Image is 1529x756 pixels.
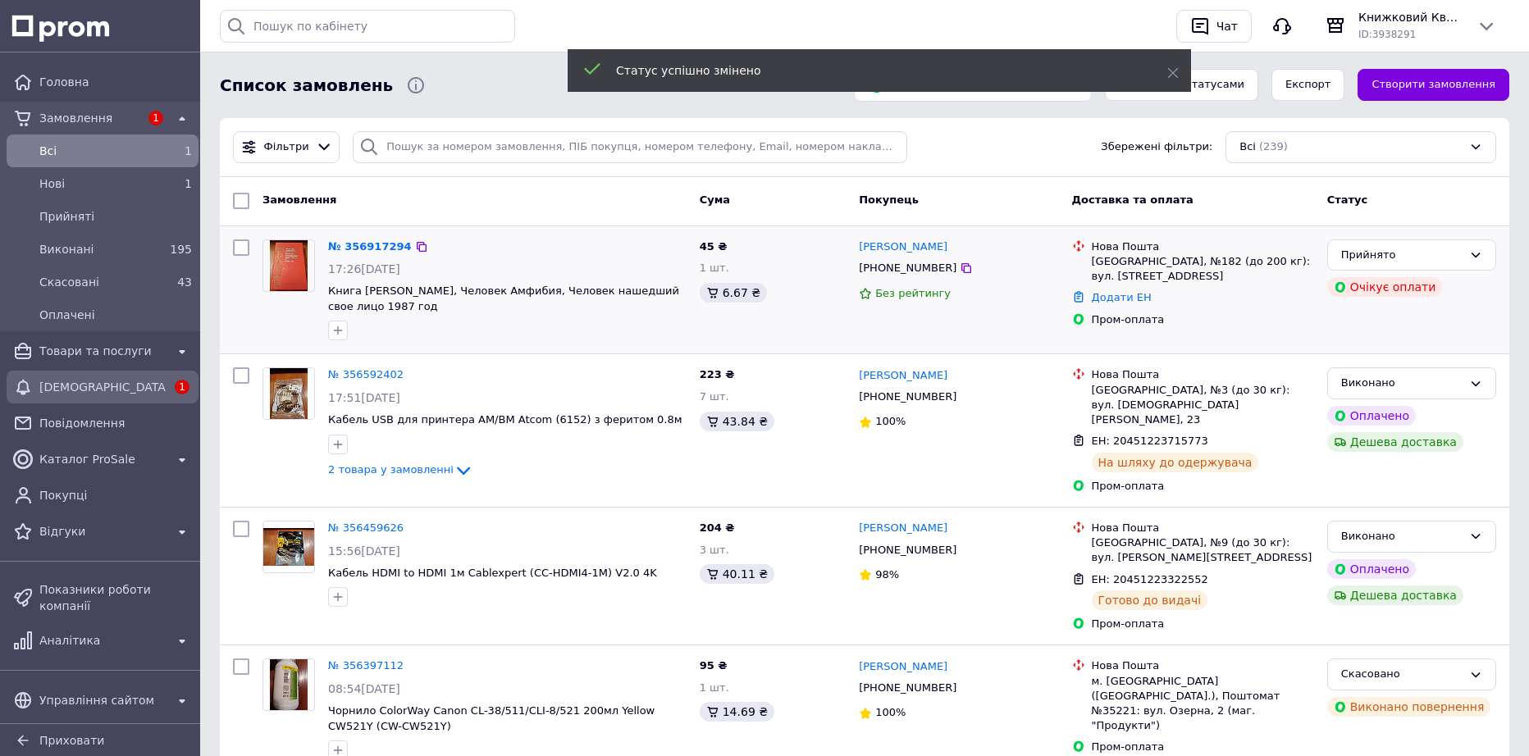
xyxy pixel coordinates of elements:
div: Пром-оплата [1092,312,1314,327]
a: Кабель HDMI to HDMI 1м Cablexpert (CC-HDMI4-1M) V2.0 4K [328,567,657,579]
span: 1 [148,111,163,125]
span: 08:54[DATE] [328,682,400,695]
div: Виконано [1341,375,1463,392]
a: Створити замовлення [1358,69,1509,101]
span: Список замовлень [220,74,393,98]
span: Всі [1239,139,1256,155]
img: Фото товару [270,240,308,291]
div: Оплачено [1327,406,1416,426]
a: № 356917294 [328,240,412,253]
div: [GEOGRAPHIC_DATA], №182 (до 200 кг): вул. [STREET_ADDRESS] [1092,254,1314,284]
span: Покупець [859,194,919,206]
div: м. [GEOGRAPHIC_DATA] ([GEOGRAPHIC_DATA].), Поштомат №35221: вул. Озерна, 2 (маг. "Продукти") [1092,674,1314,734]
div: Статус успішно змінено [616,62,1126,79]
span: 17:51[DATE] [328,391,400,404]
div: [GEOGRAPHIC_DATA], №3 (до 30 кг): вул. [DEMOGRAPHIC_DATA] [PERSON_NAME], 23 [1092,383,1314,428]
div: 43.84 ₴ [700,412,774,431]
span: 223 ₴ [700,368,735,380]
span: 100% [875,706,906,718]
div: Оплачено [1327,559,1416,579]
span: Збережені фільтри: [1101,139,1212,155]
div: Нова Пошта [1092,521,1314,535]
span: 45 ₴ [700,240,728,253]
span: Головна [39,74,192,90]
span: Cума [700,194,730,206]
a: Фото товару [262,239,315,292]
a: № 356397112 [328,659,404,672]
img: Фото товару [263,528,314,567]
span: 3 шт. [700,544,729,556]
div: Прийнято [1341,247,1463,264]
span: Приховати [39,734,104,747]
span: 43 [177,276,192,289]
span: 1 [185,144,192,157]
a: № 356459626 [328,521,404,534]
a: Фото товару [262,521,315,573]
span: Чорнило ColorWay Canon CL-38/511/CLI-8/521 200мл Yellow CW521Y (CW-CW521Y) [328,704,655,732]
a: Кабель USB для принтера AM/BM Atcom (6152) з феритом 0.8м [328,413,682,426]
div: Нова Пошта [1092,239,1314,254]
span: Показники роботи компанії [39,581,192,614]
span: Каталог ProSale [39,451,166,467]
span: Повідомлення [39,415,192,431]
div: На шляху до одержувача [1092,453,1259,472]
span: Управління сайтом [39,692,166,708]
a: [PERSON_NAME] [859,368,947,384]
button: Чат [1176,10,1252,43]
div: Дешева доставка [1327,432,1463,452]
a: [PERSON_NAME] [859,239,947,255]
span: 15:56[DATE] [328,544,400,558]
span: Без рейтингу [875,287,951,299]
span: 1 шт. [700,681,729,694]
img: Фото товару [270,368,308,419]
span: 95 ₴ [700,659,728,672]
span: [DEMOGRAPHIC_DATA] [39,379,166,395]
a: 2 товара у замовленні [328,463,473,476]
span: Всi [39,143,159,159]
span: 7 шт. [700,390,729,403]
div: Виконано [1341,528,1463,545]
input: Пошук за номером замовлення, ПІБ покупця, номером телефону, Email, номером накладної [353,131,907,163]
span: ЕН: 20451223322552 [1092,573,1208,585]
span: 204 ₴ [700,521,735,534]
div: Чат [1213,14,1241,39]
span: Книжковий Квартал [1358,9,1463,25]
div: Готово до видачі [1092,590,1208,610]
div: Дешева доставка [1327,585,1463,605]
a: [PERSON_NAME] [859,659,947,675]
div: Очікує оплати [1327,277,1443,297]
div: [GEOGRAPHIC_DATA], №9 (до 30 кг): вул. [PERSON_NAME][STREET_ADDRESS] [1092,535,1314,565]
a: № 356592402 [328,368,404,380]
a: Фото товару [262,367,315,420]
span: Статус [1327,194,1368,206]
span: Нові [39,175,159,192]
span: Аналітика [39,632,166,649]
div: Пром-оплата [1092,617,1314,631]
span: 2 товара у замовленні [328,464,454,476]
span: (239) [1259,140,1288,153]
div: 40.11 ₴ [700,564,774,584]
span: 195 [170,243,192,256]
span: Виконані [39,241,159,257]
div: Пром-оплата [1092,740,1314,754]
span: Товари та послуги [39,343,166,359]
span: Доставка та оплата [1072,194,1194,206]
div: [PHONE_NUMBER] [856,257,960,279]
span: Оплачені [39,307,192,323]
a: Книга [PERSON_NAME], Человек Амфибия, Человек нашедший свое лицо 1987 год [328,285,679,312]
div: Виконано повернення [1327,697,1491,717]
div: 6.67 ₴ [700,283,767,303]
span: 17:26[DATE] [328,262,400,276]
div: Скасовано [1341,666,1463,683]
span: ЕН: 20451223715773 [1092,435,1208,447]
div: [PHONE_NUMBER] [856,677,960,699]
a: Додати ЕН [1092,291,1152,303]
div: Нова Пошта [1092,658,1314,673]
span: Замовлення [39,110,139,126]
span: Замовлення [262,194,336,206]
span: Скасовані [39,274,159,290]
span: Фільтри [264,139,309,155]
